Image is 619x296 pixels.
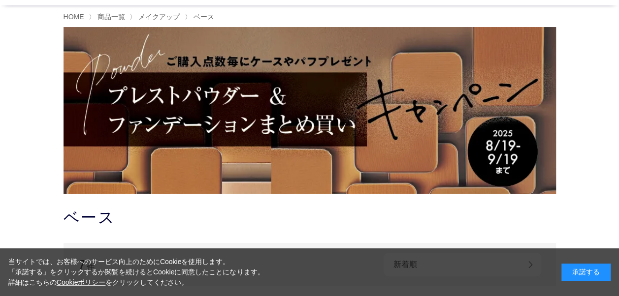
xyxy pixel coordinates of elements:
[98,13,125,21] span: 商品一覧
[130,12,182,22] li: 〉
[64,207,556,228] h1: ベース
[185,12,217,22] li: 〉
[96,13,125,21] a: 商品一覧
[89,12,128,22] li: 〉
[561,264,611,281] div: 承諾する
[8,257,264,288] div: 当サイトでは、お客様へのサービス向上のためにCookieを使用します。 「承諾する」をクリックするか閲覧を続けるとCookieに同意したことになります。 詳細はこちらの をクリックしてください。
[57,278,106,286] a: Cookieポリシー
[192,13,214,21] a: ベース
[136,13,180,21] a: メイクアップ
[138,13,180,21] span: メイクアップ
[64,13,84,21] a: HOME
[194,13,214,21] span: ベース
